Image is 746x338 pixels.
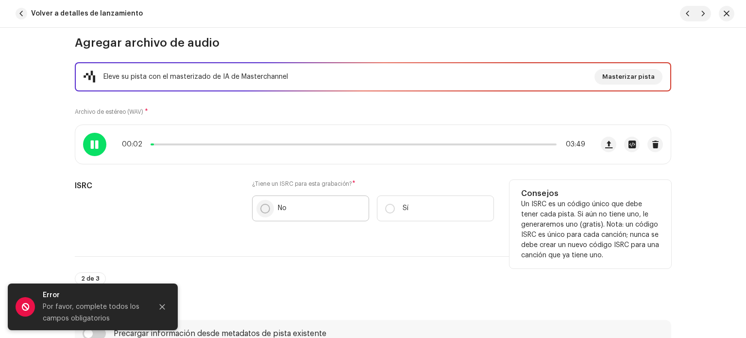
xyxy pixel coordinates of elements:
[560,141,585,148] span: 03:49
[114,330,326,338] div: Precargar información desde metadatos de pista existente
[252,180,494,188] label: ¿Tiene un ISRC para esta grabación?
[75,35,671,51] h3: Agregar archivo de audio
[103,71,288,83] div: Eleve su pista con el masterizado de IA de Masterchannel
[43,289,145,301] div: Error
[602,67,655,87] span: Masterizar pista
[278,203,287,213] p: No
[43,301,145,324] div: Por favor, complete todos los campos obligatorios
[594,69,662,85] button: Masterizar pista
[403,203,408,213] p: Sí
[75,293,671,308] h3: Añadir detalles
[75,180,237,192] h5: ISRC
[521,199,660,261] p: Un ISRC es un código único que debe tener cada pista. Si aún no tiene uno, le generaremos uno (gr...
[521,188,660,199] h5: Consejos
[153,297,172,317] button: Close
